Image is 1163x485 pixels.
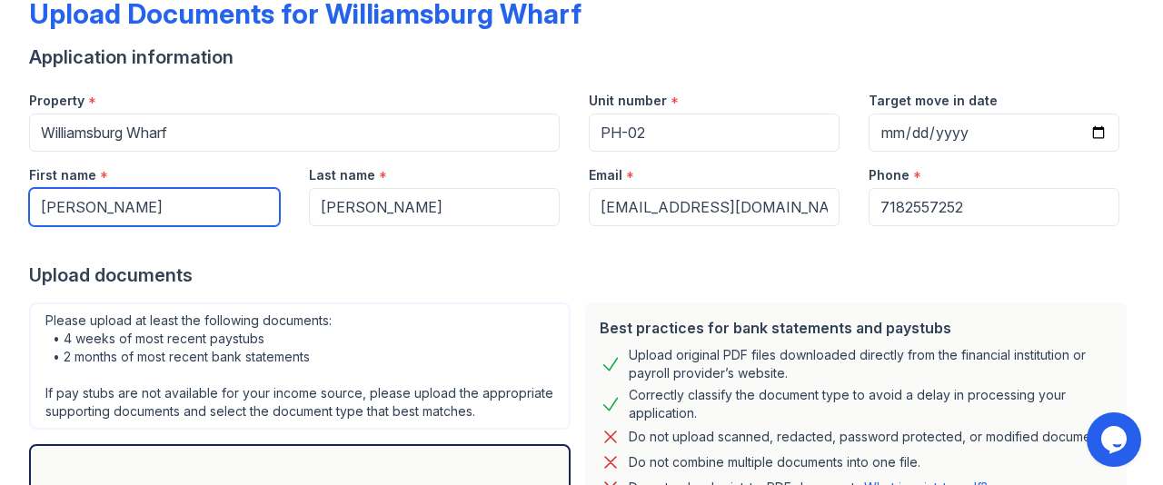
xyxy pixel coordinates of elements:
div: Application information [29,45,1134,70]
label: Target move in date [869,92,998,110]
label: Property [29,92,84,110]
div: Upload original PDF files downloaded directly from the financial institution or payroll provider’... [629,346,1112,382]
div: Correctly classify the document type to avoid a delay in processing your application. [629,386,1112,422]
label: Last name [309,166,375,184]
div: Best practices for bank statements and paystubs [600,317,1112,339]
label: Phone [869,166,910,184]
div: Please upload at least the following documents: • 4 weeks of most recent paystubs • 2 months of m... [29,302,571,430]
div: Do not combine multiple documents into one file. [629,451,920,473]
div: Upload documents [29,262,1134,288]
iframe: chat widget [1087,412,1145,467]
label: Unit number [589,92,667,110]
div: Do not upload scanned, redacted, password protected, or modified documents. [629,426,1111,448]
label: First name [29,166,96,184]
label: Email [589,166,622,184]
